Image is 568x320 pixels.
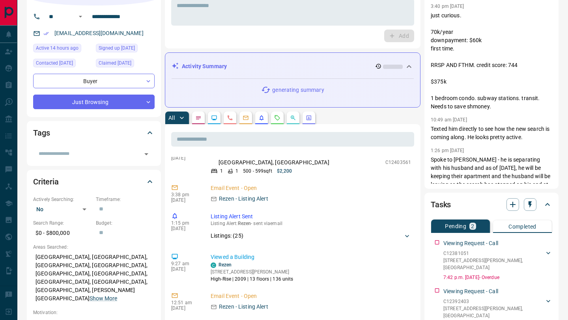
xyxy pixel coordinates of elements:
p: 1:26 pm [DATE] [431,148,464,153]
p: [STREET_ADDRESS][PERSON_NAME] , [GEOGRAPHIC_DATA] [443,305,544,319]
p: Listings: ( 25 ) [211,232,243,240]
span: Active 14 hours ago [36,44,78,52]
p: Listing Alert Sent [211,212,411,221]
span: Contacted [DATE] [36,59,73,67]
svg: Calls [227,115,233,121]
svg: Notes [195,115,202,121]
div: Thu Feb 01 2024 [96,59,155,70]
div: Mon Jul 13 2020 [96,44,155,55]
p: Viewing Request - Call [443,239,498,247]
p: 500 - 599 sqft [243,167,272,175]
p: 3:40 pm [DATE] [431,4,464,9]
svg: Requests [274,115,280,121]
p: Viewed a Building [211,253,411,261]
p: Motivation: [33,309,155,316]
p: Search Range: [33,220,92,227]
p: Areas Searched: [33,244,155,251]
p: 3:38 pm [171,192,199,197]
p: All [168,115,175,121]
svg: Listing Alerts [258,115,265,121]
p: 1 [220,167,223,175]
span: Rezen [238,221,251,226]
p: [DATE] [171,226,199,231]
div: Tags [33,123,155,142]
p: 12:51 am [171,300,199,305]
p: [DATE] [171,197,199,203]
svg: Emails [243,115,249,121]
p: Rezen - Listing Alert [219,303,268,311]
p: Budget: [96,220,155,227]
div: Mon Sep 15 2025 [33,44,92,55]
button: Open [141,149,152,160]
p: 1 [235,167,238,175]
div: No [33,203,92,216]
p: Pending [445,223,466,229]
p: 10:49 am [DATE] [431,117,467,123]
button: Show More [90,294,117,303]
p: 9:27 am [171,261,199,266]
div: C12381051[STREET_ADDRESS][PERSON_NAME],[GEOGRAPHIC_DATA] [443,248,552,273]
svg: Opportunities [290,115,296,121]
p: , [PERSON_NAME][GEOGRAPHIC_DATA], [GEOGRAPHIC_DATA], [GEOGRAPHIC_DATA] [219,150,381,167]
p: 7:42 p.m. [DATE] - Overdue [443,274,552,281]
p: just curious. 70k/year downpayment: $60k first time. RRSP AND FTHM. credit score: 744 $375k 1 bed... [431,11,552,111]
p: [GEOGRAPHIC_DATA], [GEOGRAPHIC_DATA], [GEOGRAPHIC_DATA], [GEOGRAPHIC_DATA], [GEOGRAPHIC_DATA], [G... [33,251,155,305]
a: [EMAIL_ADDRESS][DOMAIN_NAME] [54,30,144,36]
div: Tasks [431,195,552,214]
p: Email Event - Open [211,292,411,300]
p: 2 [471,223,474,229]
button: Open [76,12,85,21]
svg: Lead Browsing Activity [211,115,217,121]
p: Timeframe: [96,196,155,203]
p: High-Rise | 2009 | 13 floors | 136 units [211,275,293,283]
a: Rezen [219,262,232,268]
span: Claimed [DATE] [99,59,131,67]
p: [DATE] [171,266,199,272]
p: 1:15 pm [171,220,199,226]
svg: Email Verified [43,31,49,36]
p: Viewing Request - Call [443,287,498,296]
div: Just Browsing [33,95,155,109]
p: [DATE] [171,155,199,161]
p: $0 - $800,000 [33,227,92,240]
div: Criteria [33,172,155,191]
h2: Tasks [431,198,451,211]
div: Listings: (25) [211,229,411,243]
p: Actively Searching: [33,196,92,203]
svg: Agent Actions [306,115,312,121]
div: Mon Mar 03 2025 [33,59,92,70]
p: Email Event - Open [211,184,411,192]
p: $2,200 [277,167,292,175]
p: [STREET_ADDRESS][PERSON_NAME] [211,268,293,275]
p: [STREET_ADDRESS][PERSON_NAME] , [GEOGRAPHIC_DATA] [443,257,544,271]
p: Texted him directly to see how the new search is coming along. He looks pretty active. [431,125,552,141]
p: [DATE] [171,305,199,311]
p: Listing Alert : - sent via email [211,221,411,226]
p: Activity Summary [182,62,227,71]
p: Spoke to [PERSON_NAME] - he is separating with his husband and as of [DATE], he will be keeping t... [431,156,552,214]
p: generating summary [272,86,324,94]
h2: Criteria [33,175,59,188]
div: Buyer [33,74,155,88]
div: Activity Summary [172,59,414,74]
p: C12403561 [385,159,411,166]
p: Rezen - Listing Alert [219,195,268,203]
span: Signed up [DATE] [99,44,135,52]
p: C12392403 [443,298,544,305]
h2: Tags [33,127,50,139]
div: condos.ca [211,262,216,268]
p: Completed [508,224,536,229]
p: C12381051 [443,250,544,257]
